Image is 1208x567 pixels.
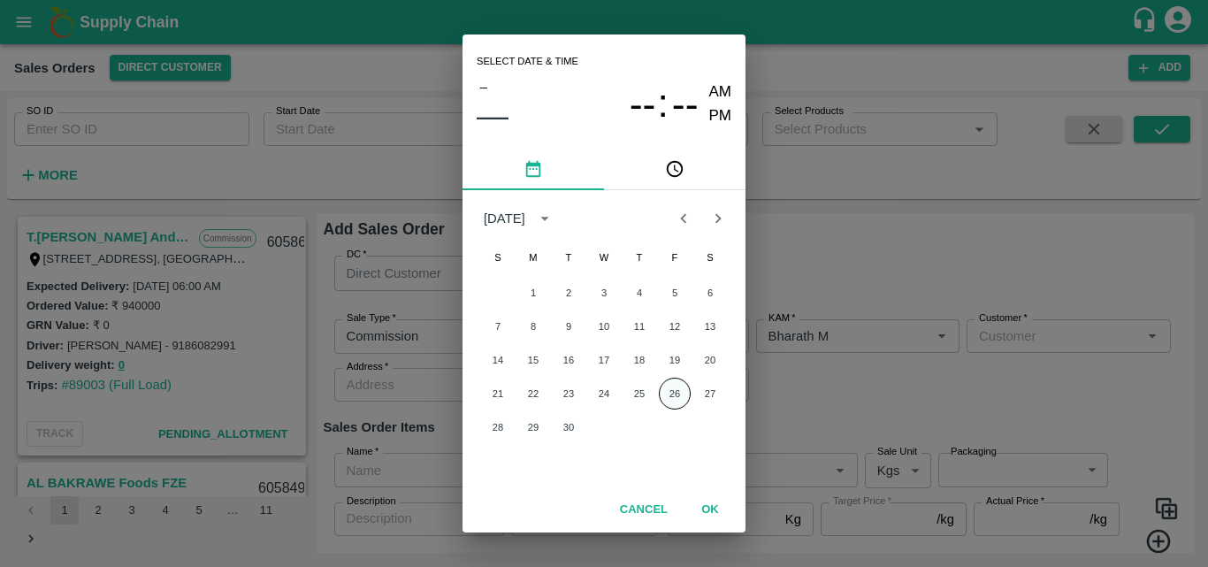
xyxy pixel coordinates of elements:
[657,80,668,127] span: :
[553,344,585,376] button: 16
[553,240,585,275] span: Tuesday
[630,81,656,127] span: --
[672,80,699,127] button: --
[517,310,549,342] button: 8
[630,80,656,127] button: --
[588,240,620,275] span: Wednesday
[623,378,655,410] button: 25
[694,344,726,376] button: 20
[517,344,549,376] button: 15
[517,378,549,410] button: 22
[682,494,738,525] button: OK
[604,148,745,190] button: pick time
[517,277,549,309] button: 1
[659,277,691,309] button: 5
[588,277,620,309] button: 3
[623,310,655,342] button: 11
[484,209,525,228] div: [DATE]
[588,378,620,410] button: 24
[659,310,691,342] button: 12
[482,344,514,376] button: 14
[553,411,585,443] button: 30
[480,75,487,98] span: –
[709,104,732,128] button: PM
[659,344,691,376] button: 19
[477,49,578,75] span: Select date & time
[623,240,655,275] span: Thursday
[694,277,726,309] button: 6
[482,411,514,443] button: 28
[701,202,735,235] button: Next month
[531,204,559,233] button: calendar view is open, switch to year view
[517,411,549,443] button: 29
[659,240,691,275] span: Friday
[694,240,726,275] span: Saturday
[623,277,655,309] button: 4
[477,98,508,134] button: ––
[482,378,514,410] button: 21
[588,344,620,376] button: 17
[553,378,585,410] button: 23
[672,81,699,127] span: --
[482,240,514,275] span: Sunday
[588,310,620,342] button: 10
[553,310,585,342] button: 9
[553,277,585,309] button: 2
[517,240,549,275] span: Monday
[463,148,604,190] button: pick date
[694,378,726,410] button: 27
[694,310,726,342] button: 13
[623,344,655,376] button: 18
[709,80,732,104] button: AM
[659,378,691,410] button: 26
[482,310,514,342] button: 7
[613,494,675,525] button: Cancel
[477,75,491,98] button: –
[667,202,700,235] button: Previous month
